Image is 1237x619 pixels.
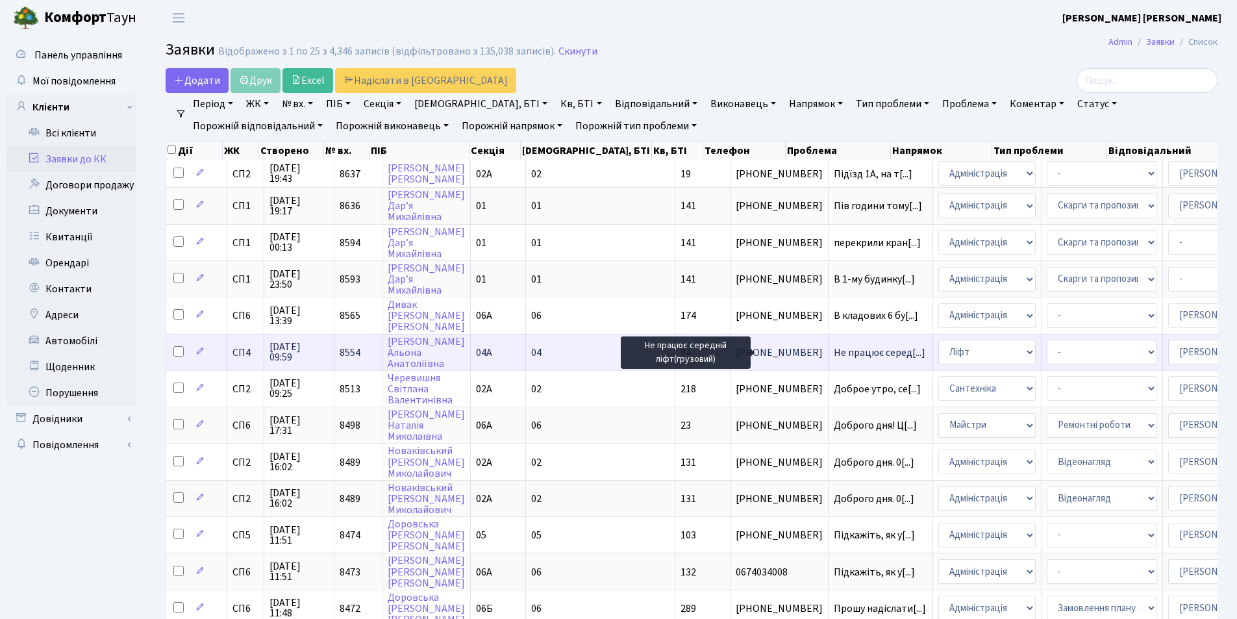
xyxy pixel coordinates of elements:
th: Напрямок [891,142,992,160]
a: [PERSON_NAME]Дар’яМихайлівна [388,261,465,297]
a: Порожній відповідальний [188,115,328,137]
span: 8636 [340,199,360,213]
span: [PHONE_NUMBER] [736,169,823,179]
span: [DATE] 23:50 [269,269,329,290]
span: 141 [681,199,696,213]
a: ПІБ [321,93,356,115]
span: [DATE] 16:02 [269,451,329,472]
span: [PHONE_NUMBER] [736,310,823,321]
span: 132 [681,565,696,579]
span: [PHONE_NUMBER] [736,420,823,431]
span: 06 [531,418,542,433]
th: Відповідальний [1107,142,1224,160]
a: [PERSON_NAME]АльонаАнатоліївна [388,335,465,371]
span: 141 [681,272,696,286]
span: 06 [531,309,542,323]
a: № вх. [277,93,318,115]
span: [PHONE_NUMBER] [736,347,823,358]
a: Договори продажу [6,172,136,198]
span: [DATE] 16:02 [269,488,329,509]
span: СП5 [232,530,258,540]
a: Щоденник [6,354,136,380]
a: Дивак[PERSON_NAME][PERSON_NAME] [388,297,465,334]
th: Створено [259,142,325,160]
span: 06А [476,565,492,579]
b: Комфорт [44,7,106,28]
a: Новаківський[PERSON_NAME]Миколайович [388,444,465,481]
th: Дії [166,142,223,160]
a: Заявки до КК [6,146,136,172]
span: 218 [681,382,696,396]
span: СП1 [232,238,258,248]
span: 8472 [340,601,360,616]
a: Порожній напрямок [456,115,568,137]
th: Секція [469,142,521,160]
span: 01 [476,236,486,250]
th: Телефон [703,142,786,160]
span: [PHONE_NUMBER] [736,238,823,248]
span: 8513 [340,382,360,396]
a: Автомобілі [6,328,136,354]
span: 8637 [340,167,360,181]
a: Заявки [1146,35,1175,49]
a: Тип проблеми [851,93,934,115]
span: [DATE] 11:51 [269,525,329,546]
a: Період [188,93,238,115]
a: Порожній тип проблеми [570,115,702,137]
span: 8473 [340,565,360,579]
span: 02А [476,382,492,396]
span: 131 [681,455,696,470]
span: 141 [681,236,696,250]
a: Панель управління [6,42,136,68]
span: 103 [681,528,696,542]
a: Напрямок [784,93,848,115]
a: Виконавець [705,93,781,115]
th: [DEMOGRAPHIC_DATA], БТІ [521,142,652,160]
span: СП6 [232,567,258,577]
a: Excel [282,68,333,93]
th: № вх. [324,142,369,160]
span: СП2 [232,384,258,394]
th: ПІБ [369,142,469,160]
a: Квитанції [6,224,136,250]
span: [DATE] 13:39 [269,305,329,326]
span: 8565 [340,309,360,323]
span: 04 [531,346,542,360]
span: Мої повідомлення [32,74,116,88]
a: Відповідальний [610,93,703,115]
span: 06А [476,309,492,323]
span: 06А [476,418,492,433]
span: перекрили кран[...] [834,236,921,250]
a: Скинути [558,45,597,58]
span: [DATE] 17:31 [269,415,329,436]
span: 01 [476,272,486,286]
div: Не працює середній ліфт(грузовий) [621,336,751,369]
span: Доброе утро, се[...] [834,382,921,396]
span: Прошу надіслати[...] [834,601,926,616]
li: Список [1175,35,1218,49]
a: Документи [6,198,136,224]
span: СП2 [232,494,258,504]
span: 06Б [476,601,493,616]
span: СП6 [232,603,258,614]
a: Порожній виконавець [331,115,454,137]
span: [DATE] 11:48 [269,598,329,618]
a: [PERSON_NAME][PERSON_NAME] [388,161,465,186]
span: 01 [531,236,542,250]
span: [PHONE_NUMBER] [736,603,823,614]
div: Відображено з 1 по 25 з 4,346 записів (відфільтровано з 135,038 записів). [218,45,556,58]
span: В кладових 6 бу[...] [834,309,918,323]
a: Новаківський[PERSON_NAME]Миколайович [388,481,465,517]
a: Мої повідомлення [6,68,136,94]
span: 8554 [340,346,360,360]
span: [PHONE_NUMBER] [736,457,823,468]
span: 01 [531,199,542,213]
a: Статус [1072,93,1122,115]
span: 23 [681,418,691,433]
span: 01 [531,272,542,286]
a: Порушення [6,380,136,406]
span: 06 [531,601,542,616]
span: 02 [531,455,542,470]
a: [PERSON_NAME]Дар’яМихайлівна [388,225,465,261]
span: 05 [476,528,486,542]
